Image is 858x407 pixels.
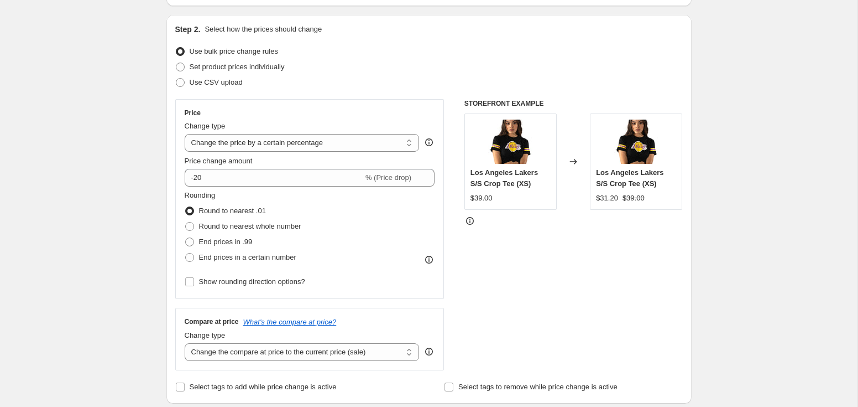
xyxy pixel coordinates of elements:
span: Change type [185,122,226,130]
span: Select tags to remove while price change is active [458,383,618,391]
h6: STOREFRONT EXAMPLE [464,99,683,108]
span: Los Angeles Lakers S/S Crop Tee (XS) [470,168,538,188]
span: Rounding [185,191,216,199]
div: $39.00 [470,193,493,204]
span: Use bulk price change rules [190,47,278,55]
h3: Price [185,109,201,117]
span: Round to nearest .01 [199,207,266,215]
strike: $39.00 [622,193,645,204]
img: Los-Angeles-Lakers-SS-Crop-Tee_80x.jpg [614,120,658,164]
span: Los Angeles Lakers S/S Crop Tee (XS) [596,168,663,188]
img: Los-Angeles-Lakers-SS-Crop-Tee_80x.jpg [488,120,532,164]
span: Use CSV upload [190,78,243,86]
input: -15 [185,169,363,187]
span: Select tags to add while price change is active [190,383,337,391]
button: What's the compare at price? [243,318,337,326]
p: Select how the prices should change [205,24,322,35]
span: End prices in .99 [199,238,253,246]
span: % (Price drop) [365,173,411,182]
div: help [423,137,435,148]
h3: Compare at price [185,317,239,326]
span: Set product prices individually [190,63,285,71]
span: Change type [185,331,226,339]
span: Round to nearest whole number [199,222,301,230]
div: $31.20 [596,193,618,204]
span: Show rounding direction options? [199,277,305,286]
h2: Step 2. [175,24,201,35]
span: End prices in a certain number [199,253,296,261]
span: Price change amount [185,157,253,165]
div: help [423,346,435,357]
